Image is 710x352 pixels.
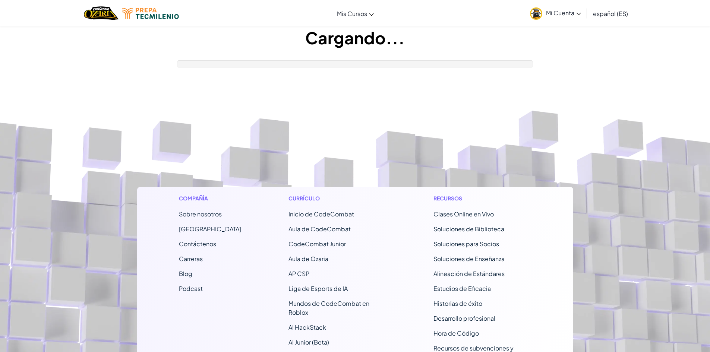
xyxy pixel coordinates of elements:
[179,225,241,233] a: [GEOGRAPHIC_DATA]
[288,225,351,233] a: Aula de CodeCombat
[589,3,632,23] a: español (ES)
[433,285,491,292] a: Estudios de Eficacia
[288,299,369,316] a: Mundos de CodeCombat en Roblox
[179,255,203,263] a: Carreras
[433,299,482,307] a: Historias de éxito
[433,194,531,202] h1: Recursos
[179,285,203,292] a: Podcast
[288,323,326,331] a: AI HackStack
[179,210,222,218] a: Sobre nosotros
[288,210,354,218] span: Inicio de CodeCombat
[433,270,505,278] a: Alineación de Estándares
[288,338,329,346] a: AI Junior (Beta)
[530,7,542,20] img: avatar
[84,6,119,21] img: Home
[288,194,386,202] h1: Currículo
[179,240,216,248] span: Contáctenos
[433,329,479,337] a: Hora de Código
[433,240,499,248] a: Soluciones para Socios
[433,210,494,218] a: Clases Online en Vivo
[288,270,309,278] a: AP CSP
[593,10,628,18] span: español (ES)
[546,9,581,17] span: Mi Cuenta
[433,225,504,233] a: Soluciones de Biblioteca
[433,255,505,263] a: Soluciones de Enseñanza
[526,1,585,25] a: Mi Cuenta
[288,240,346,248] a: CodeCombat Junior
[337,10,367,18] span: Mis Cursos
[288,285,348,292] a: Liga de Esports de IA
[122,8,179,19] img: Tecmilenio logo
[179,270,192,278] a: Blog
[288,255,328,263] a: Aula de Ozaria
[84,6,119,21] a: Ozaria by CodeCombat logo
[433,314,495,322] a: Desarrollo profesional
[333,3,378,23] a: Mis Cursos
[179,194,241,202] h1: Compañía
